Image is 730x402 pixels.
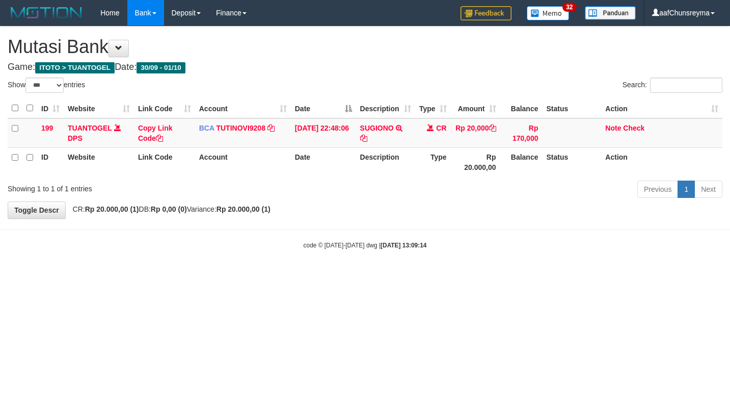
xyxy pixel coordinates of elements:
th: Type: activate to sort column ascending [415,98,451,118]
th: Action: activate to sort column ascending [601,98,722,118]
a: Copy Link Code [138,124,173,142]
th: Rp 20.000,00 [451,147,500,177]
small: code © [DATE]-[DATE] dwg | [304,242,427,249]
th: Action [601,147,722,177]
a: Next [694,181,722,198]
img: Button%20Memo.svg [527,6,570,20]
img: panduan.png [585,6,636,20]
td: [DATE] 22:48:06 [291,118,356,148]
strong: [DATE] 13:09:14 [381,242,426,249]
th: Account: activate to sort column ascending [195,98,291,118]
a: Note [605,124,621,132]
strong: Rp 20.000,00 (1) [217,205,271,213]
span: ITOTO > TUANTOGEL [35,62,115,73]
a: SUGIONO [360,124,394,132]
a: TUTINOVI9208 [216,124,265,132]
th: Type [415,147,451,177]
strong: Rp 20.000,00 (1) [85,205,139,213]
span: CR [436,124,446,132]
a: 1 [678,181,695,198]
th: Website [64,147,134,177]
a: Check [623,124,644,132]
strong: Rp 0,00 (0) [151,205,187,213]
span: 30/09 - 01/10 [137,62,185,73]
h4: Game: Date: [8,62,722,72]
span: CR: DB: Variance: [68,205,271,213]
th: Date [291,147,356,177]
th: Account [195,147,291,177]
th: ID: activate to sort column ascending [37,98,64,118]
a: Copy TUTINOVI9208 to clipboard [267,124,275,132]
select: Showentries [25,78,64,93]
a: Toggle Descr [8,202,66,219]
th: Status [542,147,601,177]
img: MOTION_logo.png [8,5,85,20]
td: DPS [64,118,134,148]
td: Rp 170,000 [500,118,543,148]
th: Link Code: activate to sort column ascending [134,98,195,118]
th: Website: activate to sort column ascending [64,98,134,118]
label: Show entries [8,78,85,93]
th: ID [37,147,64,177]
label: Search: [623,78,722,93]
img: Feedback.jpg [461,6,511,20]
span: 32 [562,3,576,12]
span: 199 [41,124,53,132]
a: Copy SUGIONO to clipboard [360,134,367,142]
a: TUANTOGEL [68,124,112,132]
h1: Mutasi Bank [8,37,722,57]
input: Search: [650,78,722,93]
th: Status [542,98,601,118]
th: Amount: activate to sort column ascending [451,98,500,118]
th: Description [356,147,415,177]
th: Balance [500,98,543,118]
td: Rp 20,000 [451,118,500,148]
th: Date: activate to sort column descending [291,98,356,118]
a: Copy Rp 20,000 to clipboard [489,124,496,132]
th: Balance [500,147,543,177]
a: Previous [637,181,678,198]
th: Description: activate to sort column ascending [356,98,415,118]
div: Showing 1 to 1 of 1 entries [8,180,296,194]
th: Link Code [134,147,195,177]
span: BCA [199,124,214,132]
